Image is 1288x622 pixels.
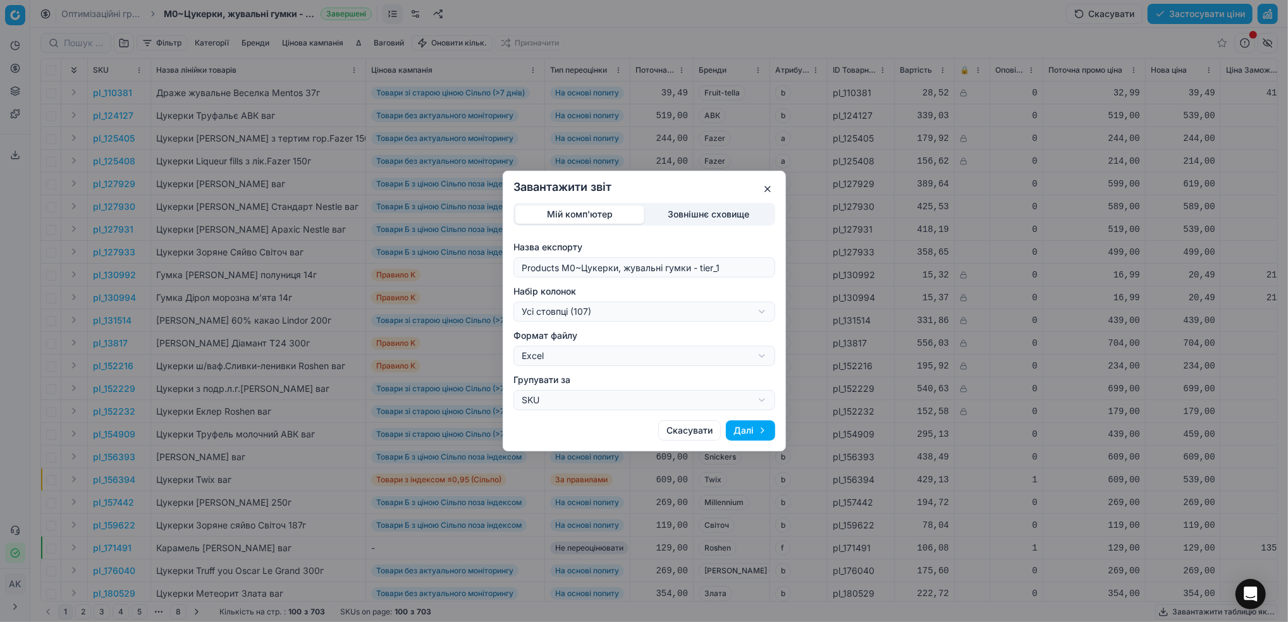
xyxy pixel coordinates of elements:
button: Зовнішнє сховище [644,205,773,224]
label: Групувати за [513,374,775,386]
label: Формат файлу [513,329,775,342]
label: Назва експорту [513,241,775,253]
h2: Завантажити звіт [513,181,775,193]
button: Далі [726,420,775,441]
button: Скасувати [658,420,721,441]
button: Мій комп'ютер [515,205,644,224]
label: Набір колонок [513,285,775,298]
